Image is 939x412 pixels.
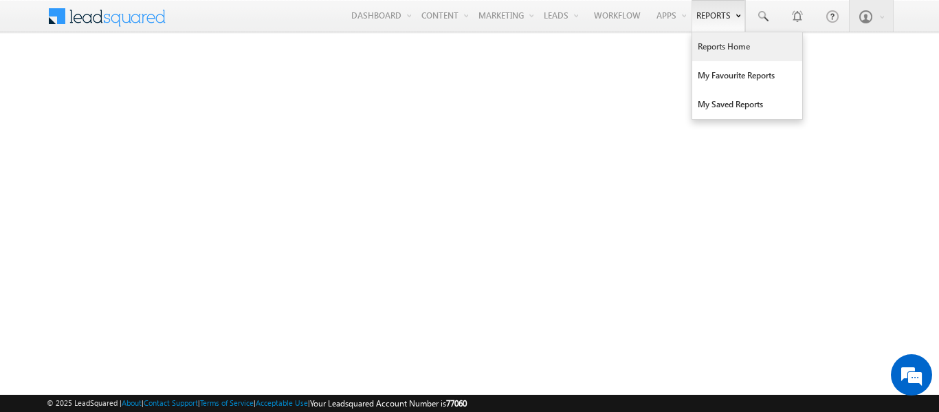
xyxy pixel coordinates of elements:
a: Terms of Service [200,398,254,407]
img: d_60004797649_company_0_60004797649 [23,72,58,90]
a: My Favourite Reports [692,61,802,90]
span: 77060 [446,398,467,409]
span: © 2025 LeadSquared | | | | | [47,397,467,410]
a: Acceptable Use [256,398,308,407]
em: Start Chat [187,318,250,336]
span: Your Leadsquared Account Number is [310,398,467,409]
a: About [122,398,142,407]
a: Contact Support [144,398,198,407]
textarea: Type your message and hit 'Enter' [18,127,251,306]
div: Minimize live chat window [225,7,258,40]
a: Reports Home [692,32,802,61]
div: Chat with us now [71,72,231,90]
a: My Saved Reports [692,90,802,119]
